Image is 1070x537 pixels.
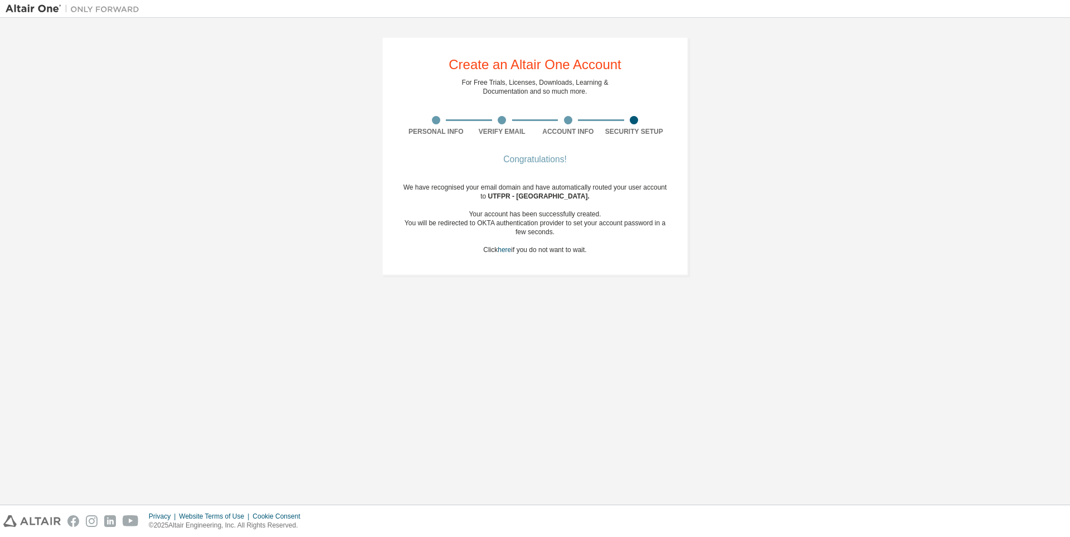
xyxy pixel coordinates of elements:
[403,127,469,136] div: Personal Info
[498,246,511,254] a: here
[601,127,668,136] div: Security Setup
[449,58,621,71] div: Create an Altair One Account
[179,512,252,521] div: Website Terms of Use
[403,210,667,219] div: Your account has been successfully created.
[403,156,667,163] div: Congratulations!
[403,219,667,236] div: You will be redirected to OKTA authentication provider to set your account password in a few seco...
[403,183,667,254] div: We have recognised your email domain and have automatically routed your user account to Click if ...
[149,521,307,530] p: © 2025 Altair Engineering, Inc. All Rights Reserved.
[67,515,79,527] img: facebook.svg
[252,512,307,521] div: Cookie Consent
[104,515,116,527] img: linkedin.svg
[123,515,139,527] img: youtube.svg
[86,515,98,527] img: instagram.svg
[149,512,179,521] div: Privacy
[462,78,609,96] div: For Free Trials, Licenses, Downloads, Learning & Documentation and so much more.
[469,127,536,136] div: Verify Email
[6,3,145,14] img: Altair One
[535,127,601,136] div: Account Info
[3,515,61,527] img: altair_logo.svg
[488,192,590,200] span: UTFPR - [GEOGRAPHIC_DATA] .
